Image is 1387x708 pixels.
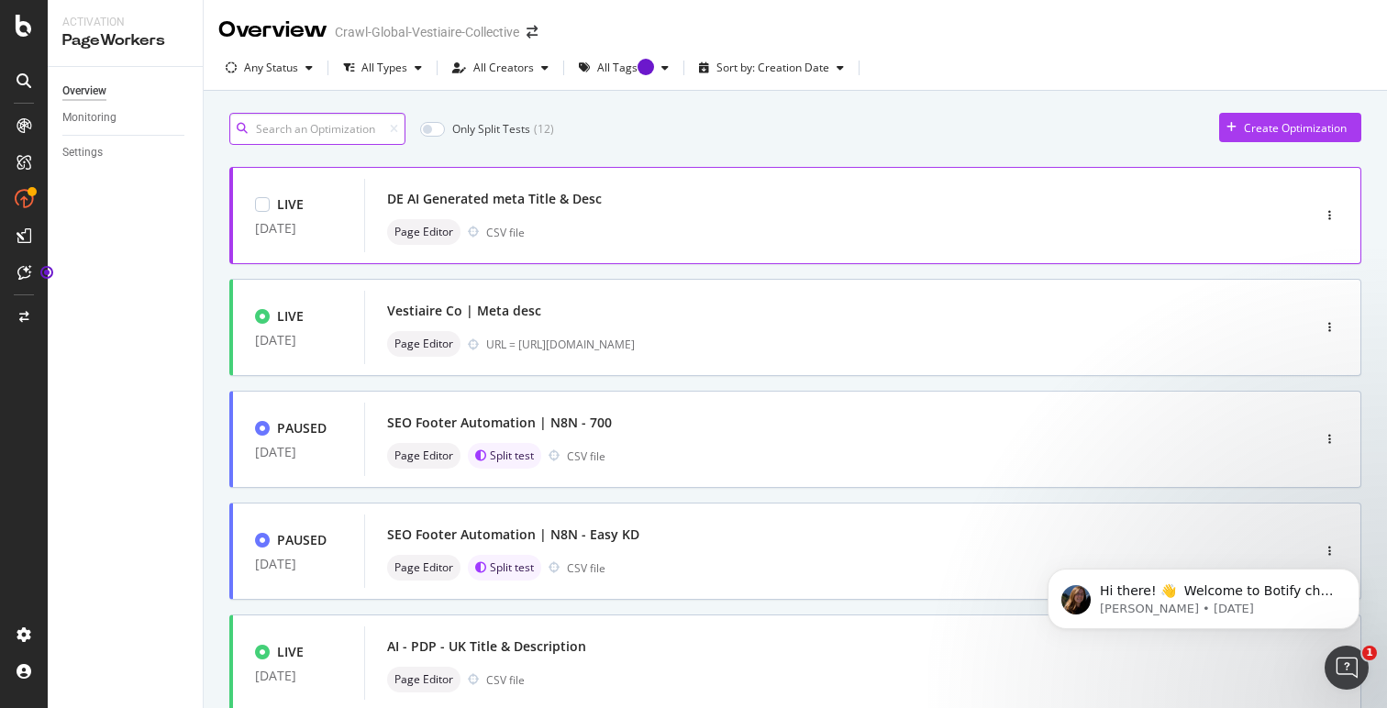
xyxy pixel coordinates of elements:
[39,264,55,281] div: Tooltip anchor
[244,62,298,73] div: Any Status
[571,53,676,83] button: All TagsTooltip anchor
[486,337,1233,352] div: URL = [URL][DOMAIN_NAME]
[1219,113,1361,142] button: Create Optimization
[490,450,534,461] span: Split test
[394,674,453,685] span: Page Editor
[387,331,460,357] div: neutral label
[527,26,538,39] div: arrow-right-arrow-left
[1362,646,1377,660] span: 1
[387,555,460,581] div: neutral label
[452,121,530,137] div: Only Split Tests
[567,448,605,464] div: CSV file
[387,302,541,320] div: Vestiaire Co | Meta desc
[394,450,453,461] span: Page Editor
[255,333,342,348] div: [DATE]
[255,669,342,683] div: [DATE]
[468,443,541,469] div: brand label
[638,59,654,75] div: Tooltip anchor
[1325,646,1369,690] iframe: Intercom live chat
[394,562,453,573] span: Page Editor
[218,53,320,83] button: Any Status
[445,53,556,83] button: All Creators
[277,307,304,326] div: LIVE
[62,108,190,127] a: Monitoring
[255,445,342,459] div: [DATE]
[387,443,460,469] div: neutral label
[62,15,188,30] div: Activation
[387,190,602,208] div: DE AI Generated meta Title & Desc
[277,531,327,549] div: PAUSED
[335,23,519,41] div: Crawl-Global-Vestiaire-Collective
[490,562,534,573] span: Split test
[62,82,190,101] a: Overview
[394,338,453,349] span: Page Editor
[80,71,316,87] p: Message from Laura, sent 4w ago
[394,227,453,238] span: Page Editor
[387,219,460,245] div: neutral label
[1020,530,1387,658] iframe: Intercom notifications message
[80,53,313,141] span: Hi there! 👋 Welcome to Botify chat support! Have a question? Reply to this message and our team w...
[692,53,851,83] button: Sort by: Creation Date
[387,667,460,692] div: neutral label
[62,30,188,51] div: PageWorkers
[255,557,342,571] div: [DATE]
[468,555,541,581] div: brand label
[716,62,829,73] div: Sort by: Creation Date
[62,143,103,162] div: Settings
[277,195,304,214] div: LIVE
[62,82,106,101] div: Overview
[597,62,654,73] div: All Tags
[62,143,190,162] a: Settings
[255,221,342,236] div: [DATE]
[277,643,304,661] div: LIVE
[218,15,327,46] div: Overview
[336,53,429,83] button: All Types
[277,419,327,437] div: PAUSED
[473,62,534,73] div: All Creators
[567,560,605,576] div: CSV file
[361,62,407,73] div: All Types
[387,414,612,432] div: SEO Footer Automation | N8N - 700
[1244,120,1347,136] div: Create Optimization
[62,108,117,127] div: Monitoring
[387,525,639,544] div: SEO Footer Automation | N8N - Easy KD
[486,672,525,688] div: CSV file
[229,113,405,145] input: Search an Optimization
[387,637,586,656] div: AI - PDP - UK Title & Description
[534,121,554,137] div: ( 12 )
[486,225,525,240] div: CSV file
